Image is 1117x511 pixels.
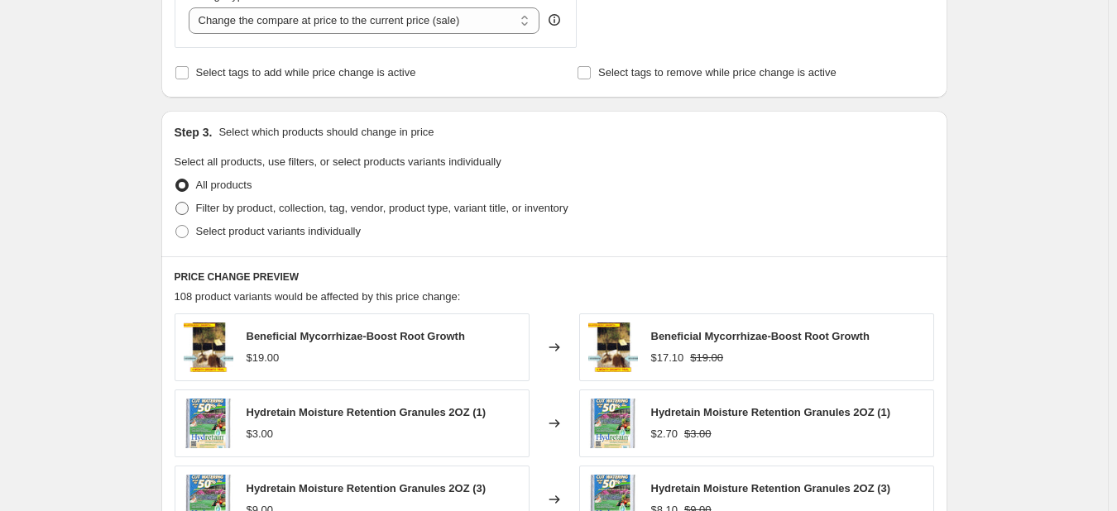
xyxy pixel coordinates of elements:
[588,399,638,448] img: hydretain_80x.jpg
[651,350,684,366] div: $17.10
[651,406,891,418] span: Hydretain Moisture Retention Granules 2OZ (1)
[684,426,712,442] strike: $3.00
[175,155,501,168] span: Select all products, use filters, or select products variants individually
[175,124,213,141] h2: Step 3.
[196,225,361,237] span: Select product variants individually
[196,66,416,79] span: Select tags to add while price change is active
[247,330,465,342] span: Beneficial Mycorrhizae-Boost Root Growth
[196,179,252,191] span: All products
[247,482,487,494] span: Hydretain Moisture Retention Granules 2OZ (3)
[651,426,678,442] div: $2.70
[184,322,233,372] img: 4d0aa1_db7ecfb52aba4441b84894ee64575c54_mv2_80x.jpg
[196,202,568,214] span: Filter by product, collection, tag, vendor, product type, variant title, or inventory
[247,426,274,442] div: $3.00
[218,124,434,141] p: Select which products should change in price
[546,12,563,28] div: help
[651,482,891,494] span: Hydretain Moisture Retention Granules 2OZ (3)
[690,350,723,366] strike: $19.00
[651,330,870,342] span: Beneficial Mycorrhizae-Boost Root Growth
[184,399,233,448] img: hydretain_80x.jpg
[598,66,837,79] span: Select tags to remove while price change is active
[247,406,487,418] span: Hydretain Moisture Retention Granules 2OZ (1)
[588,322,638,372] img: 4d0aa1_db7ecfb52aba4441b84894ee64575c54_mv2_80x.jpg
[247,350,280,366] div: $19.00
[175,270,934,284] h6: PRICE CHANGE PREVIEW
[175,290,461,303] span: 108 product variants would be affected by this price change:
